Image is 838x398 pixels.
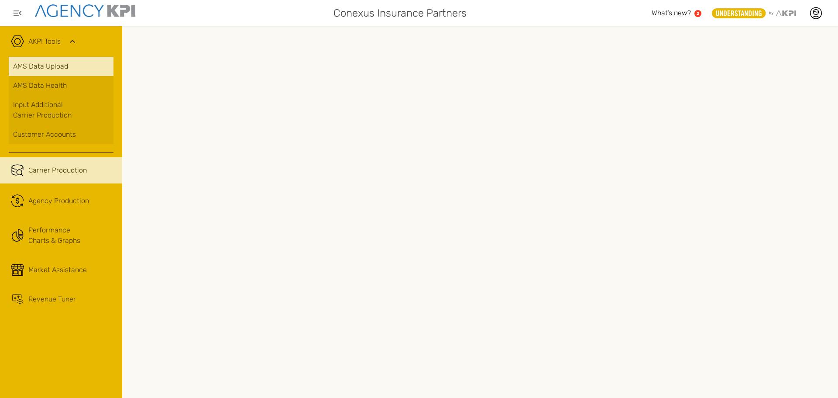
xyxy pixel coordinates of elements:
[13,129,109,140] div: Customer Accounts
[9,95,113,125] a: Input AdditionalCarrier Production
[28,294,76,305] span: Revenue Tuner
[28,196,89,206] span: Agency Production
[333,5,467,21] span: Conexus Insurance Partners
[35,4,135,17] img: agencykpi-logo-550x69-2d9e3fa8.png
[28,165,87,176] span: Carrier Production
[9,76,113,95] a: AMS Data Health
[9,57,113,76] a: AMS Data Upload
[697,11,699,16] text: 2
[9,125,113,144] a: Customer Accounts
[652,9,691,17] span: What’s new?
[13,80,67,91] span: AMS Data Health
[694,10,701,17] a: 2
[28,36,61,47] a: AKPI Tools
[28,265,87,275] span: Market Assistance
